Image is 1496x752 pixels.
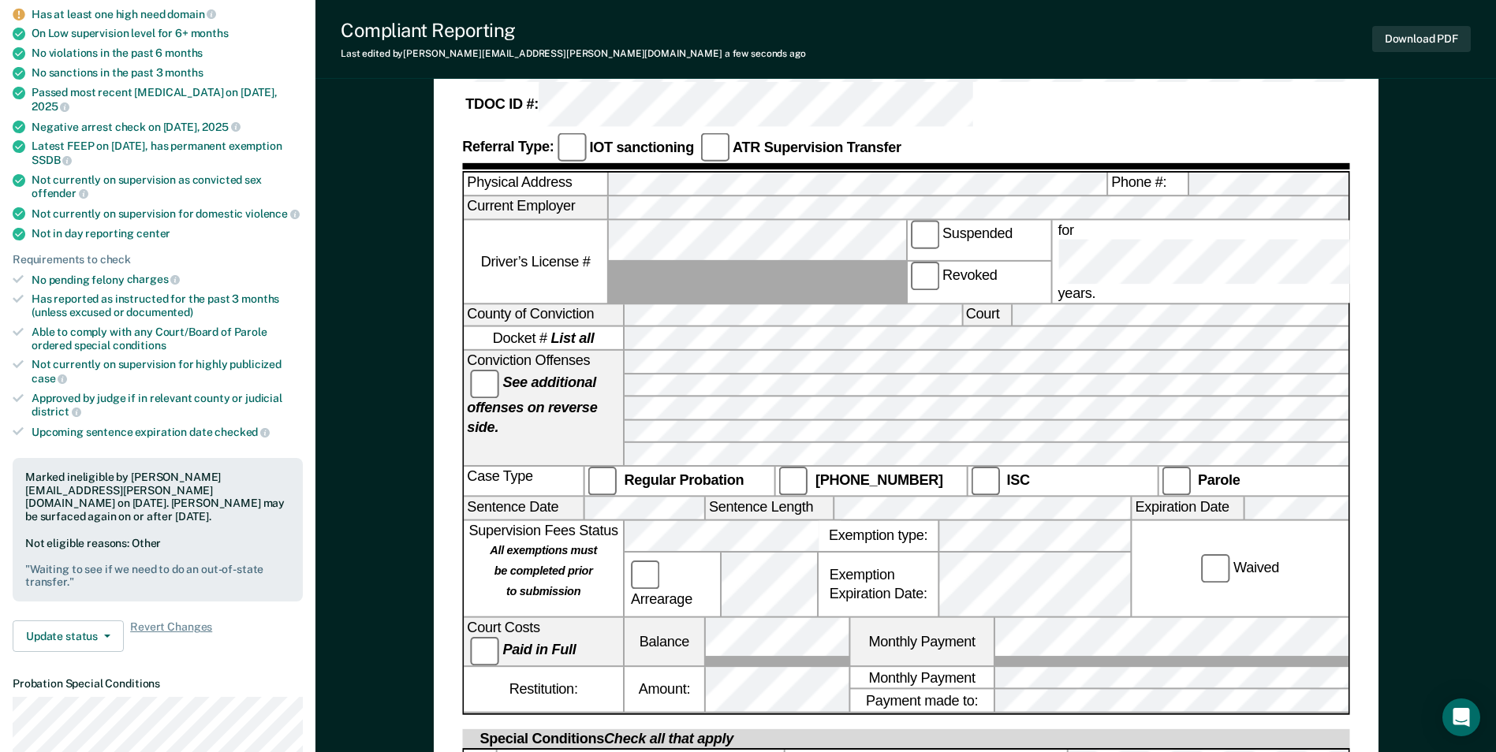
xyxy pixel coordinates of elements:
label: Sentence Date [464,497,583,519]
label: for years. [1054,220,1495,303]
span: 2025 [202,121,240,133]
div: Not currently on supervision for highly publicized [32,358,303,385]
strong: ISC [1006,472,1029,488]
span: case [32,372,67,385]
div: On Low supervision level for 6+ [32,27,303,40]
span: a few seconds ago [725,48,806,59]
input: ATR Supervision Transfer [700,133,729,162]
div: Requirements to check [13,253,303,266]
div: No sanctions in the past 3 [32,66,303,80]
div: Court Costs [464,617,623,665]
label: Driver’s License # [464,220,607,303]
div: Restitution: [464,667,623,712]
span: months [165,66,203,79]
label: County of Conviction [464,304,623,326]
strong: IOT sanctioning [589,139,693,154]
div: Exemption Expiration Date: [819,553,938,616]
span: documented) [126,306,192,318]
div: No violations in the past 6 [32,47,303,60]
label: Revoked [907,262,1050,303]
div: Approved by judge if in relevant county or judicial [32,392,303,419]
strong: ATR Supervision Transfer [733,139,901,154]
strong: All exemptions must be completed prior to submission [490,542,597,598]
input: Arrearage [631,560,659,589]
span: months [191,27,229,39]
div: Passed most recent [MEDICAL_DATA] on [DATE], [32,86,303,113]
label: Current Employer [464,197,607,218]
span: SSDB [32,154,72,166]
label: Amount: [625,667,704,712]
span: charges [127,273,181,285]
strong: Referral Type: [462,139,554,154]
div: Upcoming sentence expiration date [32,425,303,439]
label: Arrearage [628,560,717,609]
span: checked [215,426,270,438]
div: No pending felony [32,273,303,287]
span: Docket # [492,329,594,348]
div: Has at least one high need domain [32,7,303,21]
div: Case Type [464,467,583,495]
input: IOT sanctioning [557,133,585,162]
input: [PHONE_NUMBER] [779,467,808,495]
span: district [32,405,81,418]
input: See additional offenses on reverse side. [470,370,498,398]
strong: Paid in Full [502,642,576,657]
label: Sentence Length [706,497,833,519]
div: Not currently on supervision as convicted sex [32,173,303,200]
label: Court [962,304,1010,326]
div: Latest FEEP on [DATE], has permanent exemption [32,140,303,166]
strong: [PHONE_NUMBER] [815,472,943,488]
button: Update status [13,620,124,652]
span: center [136,227,170,240]
span: offender [32,187,88,199]
strong: List all [550,330,594,346]
div: Able to comply with any Court/Board of Parole ordered special [32,326,303,352]
div: Last edited by [PERSON_NAME][EMAIL_ADDRESS][PERSON_NAME][DOMAIN_NAME] [341,48,806,59]
span: conditions [113,339,166,352]
div: Not eligible reasons: Other [25,537,290,589]
label: Expiration Date [1132,497,1243,519]
label: Physical Address [464,173,607,195]
div: Compliant Reporting [341,19,806,42]
pre: " Waiting to see if we need to do an out-of-state transfer. " [25,563,290,590]
strong: Regular Probation [624,472,744,488]
label: Payment made to: [850,690,994,712]
div: Supervision Fees Status [464,520,623,616]
input: Parole [1162,467,1190,495]
strong: See additional offenses on reverse side. [467,375,597,435]
input: Paid in Full [470,636,498,665]
input: Waived [1201,553,1229,582]
label: Monthly Payment [850,617,994,665]
label: Exemption type: [819,520,938,550]
span: Check all that apply [604,731,733,746]
span: Revert Changes [130,620,212,652]
div: Marked ineligible by [PERSON_NAME][EMAIL_ADDRESS][PERSON_NAME][DOMAIN_NAME] on [DATE]. [PERSON_NA... [25,471,290,523]
label: Phone #: [1108,173,1188,195]
strong: TDOC ID #: [465,97,539,113]
div: Has reported as instructed for the past 3 months (unless excused or [32,292,303,319]
input: ISC [970,467,998,495]
div: Not in day reporting [32,227,303,240]
input: for years. [1058,239,1492,284]
div: Not currently on supervision for domestic [32,207,303,221]
span: 2025 [32,100,69,113]
label: Suspended [907,220,1050,261]
div: Special Conditions [476,729,737,748]
label: Monthly Payment [850,667,994,689]
div: Negative arrest check on [DATE], [32,120,303,134]
div: Conviction Offenses [464,351,623,465]
input: Revoked [910,262,938,291]
div: Open Intercom Messenger [1442,698,1480,736]
label: Waived [1198,553,1282,582]
label: Balance [625,617,704,665]
input: Suspended [910,220,938,248]
input: Regular Probation [588,467,616,495]
span: violence [245,207,300,220]
dt: Probation Special Conditions [13,677,303,691]
strong: Parole [1198,472,1240,488]
span: months [165,47,203,59]
button: Download PDF [1372,26,1471,52]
